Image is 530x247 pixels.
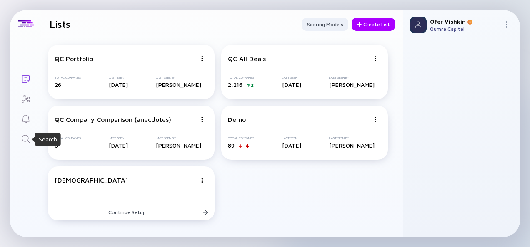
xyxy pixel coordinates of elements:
[156,136,201,140] div: Last Seen By
[10,88,41,108] a: Investor Map
[109,142,128,149] div: [DATE]
[282,76,301,79] div: Last Seen
[50,18,70,30] h1: Lists
[430,26,500,32] div: Qumra Capital
[103,206,159,219] div: Continue Setup
[430,18,500,25] div: Ofer Vishkin
[373,117,378,122] img: Menu
[55,76,81,79] div: Total Companies
[55,116,171,123] div: QC Company Comparison (anecdotes)
[156,81,201,88] div: [PERSON_NAME]
[156,76,201,79] div: Last Seen By
[329,81,375,88] div: [PERSON_NAME]
[503,21,510,28] img: Menu
[302,18,348,31] button: Scoring Models
[251,82,254,88] div: 2
[410,17,427,33] img: Profile Picture
[228,136,254,140] div: Total Companies
[282,81,301,88] div: [DATE]
[109,136,128,140] div: Last Seen
[109,81,128,88] div: [DATE]
[55,136,81,140] div: Total Companies
[352,18,395,31] button: Create List
[228,76,254,79] div: Total Companies
[55,81,61,88] span: 26
[10,68,41,88] a: Lists
[282,136,301,140] div: Last Seen
[329,136,375,140] div: Last Seen By
[156,142,201,149] div: [PERSON_NAME]
[200,178,205,183] img: Menu
[10,108,41,128] a: Reminders
[200,117,205,122] img: Menu
[200,56,205,61] img: Menu
[228,116,246,123] div: Demo
[55,55,93,62] div: QC Portfolio
[243,143,249,149] div: -4
[282,142,301,149] div: [DATE]
[228,81,242,88] span: 2,216
[228,55,266,62] div: QC All Deals
[109,76,128,79] div: Last Seen
[10,128,41,148] a: Search
[39,135,57,143] div: Search
[228,142,235,149] span: 89
[55,176,128,184] div: [DEMOGRAPHIC_DATA]
[373,56,378,61] img: Menu
[48,204,215,220] button: Continue Setup
[329,142,375,149] div: [PERSON_NAME]
[329,76,375,79] div: Last Seen By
